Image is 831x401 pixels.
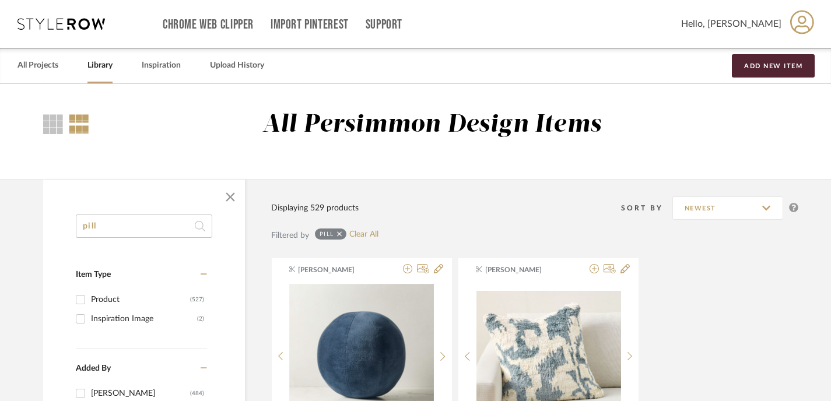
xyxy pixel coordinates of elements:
a: Upload History [210,58,264,73]
a: Support [366,20,402,30]
button: Close [219,185,242,209]
span: [PERSON_NAME] [485,265,559,275]
div: Filtered by [271,229,309,242]
a: Library [87,58,113,73]
input: Search within 529 results [76,214,212,238]
div: (527) [190,290,204,309]
span: Item Type [76,270,111,279]
span: Added By [76,364,111,372]
a: Inspiration [142,58,181,73]
span: [PERSON_NAME] [298,265,371,275]
a: Chrome Web Clipper [163,20,254,30]
div: All Persimmon Design Items [262,110,601,140]
a: All Projects [17,58,58,73]
div: (2) [197,309,204,328]
span: Hello, [PERSON_NAME] [681,17,781,31]
button: Add New Item [732,54,815,78]
div: pill [320,230,334,238]
div: Sort By [621,202,672,214]
div: Displaying 529 products [271,202,359,214]
div: Inspiration Image [91,309,197,328]
a: Clear All [349,230,378,240]
a: Import Pinterest [271,20,349,30]
div: Product [91,290,190,309]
